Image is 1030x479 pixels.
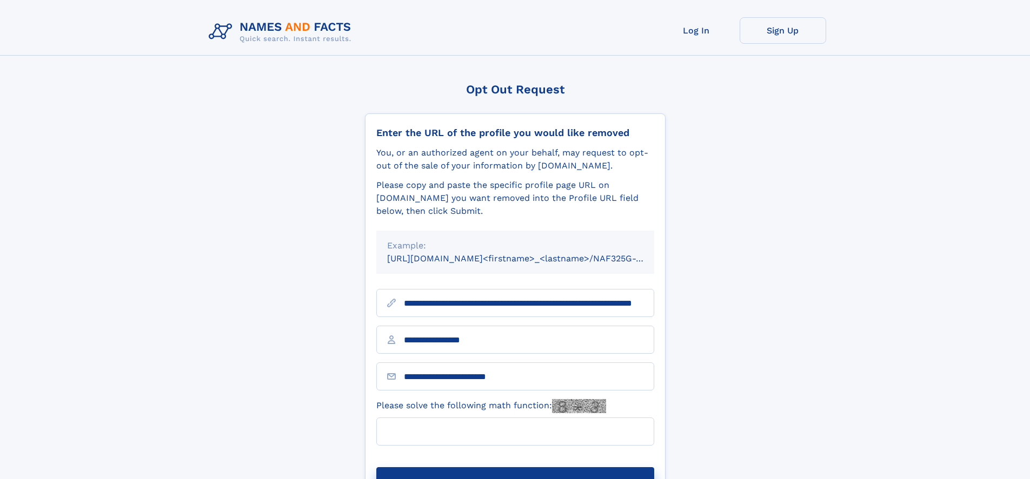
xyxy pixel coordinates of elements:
div: Please copy and paste the specific profile page URL on [DOMAIN_NAME] you want removed into the Pr... [376,179,654,218]
div: Opt Out Request [365,83,666,96]
a: Log In [653,17,740,44]
img: Logo Names and Facts [204,17,360,46]
label: Please solve the following math function: [376,399,606,413]
div: Example: [387,239,643,252]
small: [URL][DOMAIN_NAME]<firstname>_<lastname>/NAF325G-xxxxxxxx [387,253,675,264]
a: Sign Up [740,17,826,44]
div: Enter the URL of the profile you would like removed [376,127,654,139]
div: You, or an authorized agent on your behalf, may request to opt-out of the sale of your informatio... [376,146,654,172]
